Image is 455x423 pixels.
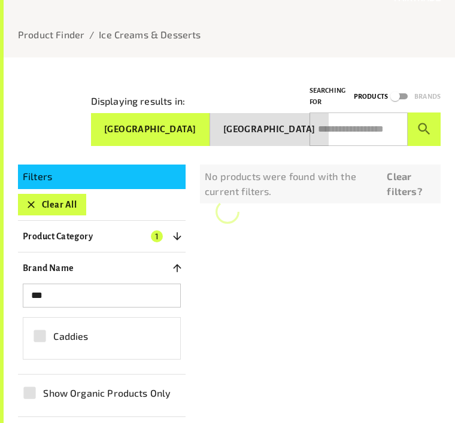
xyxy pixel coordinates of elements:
span: Show Organic Products Only [43,386,171,400]
button: Brand Name [18,257,186,279]
p: Filters [23,169,181,184]
p: Brand Name [23,261,74,275]
button: [GEOGRAPHIC_DATA] [91,113,210,146]
p: Searching for [310,85,351,107]
nav: breadcrumb [18,28,441,42]
span: Caddies [53,329,88,343]
a: Clear filters? [387,169,436,199]
p: Product Category [23,229,93,244]
li: / [89,28,94,42]
p: Products [354,91,388,102]
p: Brands [414,91,441,102]
p: Displaying results in: [91,94,185,108]
span: 1 [151,230,163,242]
a: Product Finder [18,29,84,40]
button: Product Category [18,226,186,247]
a: Ice Creams & Desserts [99,29,201,40]
button: Clear All [18,194,86,215]
p: No products were found with the current filters. [205,169,377,199]
button: [GEOGRAPHIC_DATA] [210,113,329,146]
